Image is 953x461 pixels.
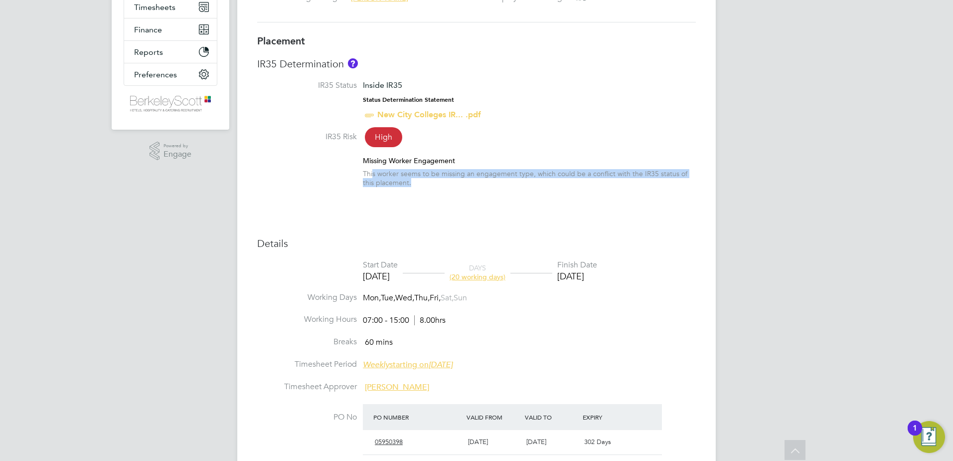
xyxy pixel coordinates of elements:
span: Inside IR35 [363,80,402,90]
span: [DATE] [526,438,546,446]
span: Thu, [414,293,430,303]
b: Placement [257,35,305,47]
div: DAYS [445,263,510,281]
span: Tue, [381,293,395,303]
label: PO No [257,412,357,423]
span: Sun [454,293,467,303]
div: PO Number [371,408,464,426]
div: Valid From [464,408,522,426]
span: Engage [163,150,191,159]
label: IR35 Risk [257,132,357,142]
span: Reports [134,47,163,57]
button: Preferences [124,63,217,85]
span: 60 mins [365,337,393,347]
span: Finance [134,25,162,34]
label: Working Hours [257,314,357,325]
button: Reports [124,41,217,63]
span: Wed, [395,293,414,303]
div: Finish Date [557,260,597,270]
a: New City Colleges IR... .pdf [377,110,481,119]
span: Mon, [363,293,381,303]
span: [PERSON_NAME] [365,382,429,392]
span: Fri, [430,293,441,303]
button: Open Resource Center, 1 new notification [913,421,945,453]
span: [DATE] [468,438,488,446]
h3: IR35 Determination [257,57,696,70]
button: Finance [124,18,217,40]
span: starting on [363,360,453,370]
label: Timesheet Period [257,359,357,370]
tcxspan: Call 05950398 via 3CX [375,438,403,446]
label: Timesheet Approver [257,382,357,392]
h3: Details [257,237,696,250]
strong: Status Determination Statement [363,96,454,103]
label: Breaks [257,337,357,347]
div: Valid To [522,408,581,426]
em: Weekly [363,360,389,370]
button: About IR35 [348,58,358,68]
a: Powered byEngage [150,142,192,161]
a: Go to home page [124,96,217,112]
span: Timesheets [134,2,175,12]
label: Working Days [257,292,357,303]
span: Powered by [163,142,191,150]
label: IR35 Status [257,80,357,91]
span: 302 Days [584,438,611,446]
em: [DATE] [429,360,453,370]
span: (20 working days) [450,272,505,281]
span: Preferences [134,70,177,79]
div: [DATE] [363,270,398,282]
div: Expiry [580,408,638,426]
div: This worker seems to be missing an engagement type, which could be a conflict with the IR35 statu... [363,169,696,187]
img: berkeley-scott-logo-retina.png [130,96,211,112]
div: [DATE] [557,270,597,282]
div: Missing Worker Engagement [363,156,696,165]
div: 1 [913,428,917,441]
span: High [365,127,402,147]
div: 07:00 - 15:00 [363,315,446,326]
span: Sat, [441,293,454,303]
span: 8.00hrs [414,315,446,325]
div: Start Date [363,260,398,270]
